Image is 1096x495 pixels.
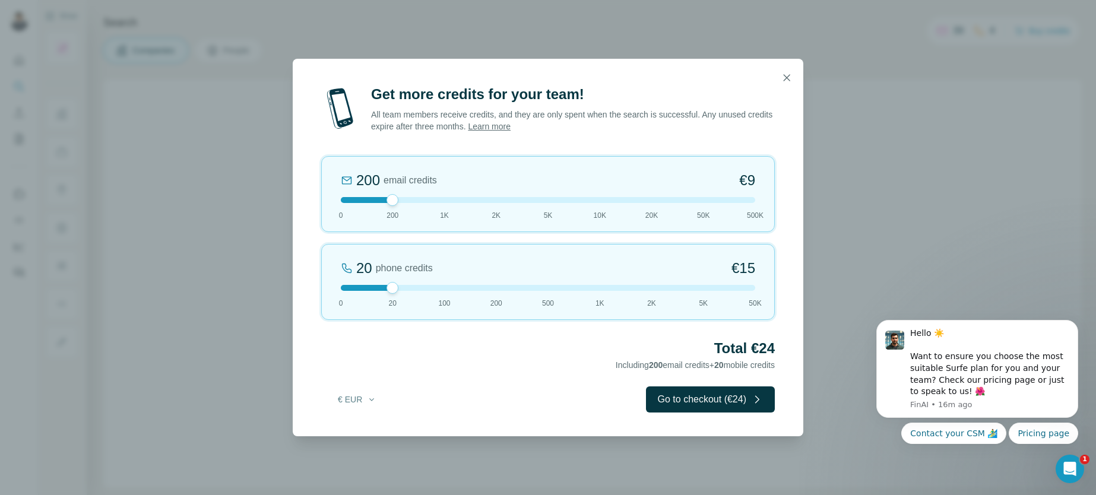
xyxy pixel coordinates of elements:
span: 0 [339,210,343,221]
span: 500K [747,210,764,221]
iframe: Intercom notifications message [859,302,1096,463]
iframe: Intercom live chat [1056,455,1084,483]
span: 1 [1080,455,1089,464]
span: email credits [384,173,437,188]
span: 0 [339,298,343,309]
span: 50K [749,298,761,309]
span: 200 [490,298,502,309]
span: 1K [440,210,449,221]
span: 5K [544,210,553,221]
h2: Total €24 [321,339,775,358]
span: 5K [699,298,708,309]
img: mobile-phone [321,85,359,132]
span: 20K [645,210,658,221]
a: Learn more [468,122,511,131]
button: € EUR [330,389,385,410]
span: Including email credits + mobile credits [616,360,775,370]
span: €15 [731,259,755,278]
span: 2K [647,298,656,309]
span: 100 [438,298,450,309]
div: 20 [356,259,372,278]
span: 10K [594,210,606,221]
div: 200 [356,171,380,190]
span: 50K [697,210,709,221]
span: €9 [739,171,755,190]
p: All team members receive credits, and they are only spent when the search is successful. Any unus... [371,109,775,132]
span: 500 [542,298,554,309]
button: Go to checkout (€24) [646,386,775,412]
span: 1K [595,298,604,309]
span: 20 [714,360,724,370]
span: 2K [492,210,501,221]
span: phone credits [376,261,433,275]
span: 200 [649,360,663,370]
span: 200 [387,210,398,221]
span: 20 [389,298,397,309]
